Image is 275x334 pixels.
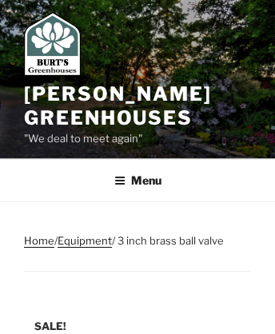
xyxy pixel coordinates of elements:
[24,234,54,247] a: Home
[24,12,81,76] img: Burt's Greenhouses
[24,130,251,148] p: "We deal to meet again"
[24,82,212,129] a: [PERSON_NAME] Greenhouses
[103,161,173,200] button: Menu
[24,233,251,272] nav: Breadcrumb
[58,234,112,247] a: Equipment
